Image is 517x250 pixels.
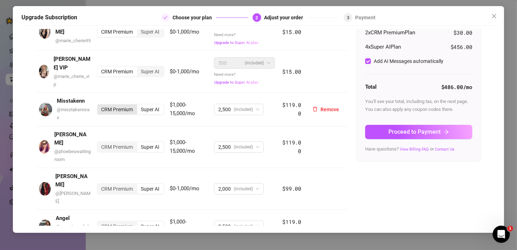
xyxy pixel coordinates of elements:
[98,221,137,231] div: CRM Premium
[491,13,497,19] span: close
[218,183,231,194] span: 2,000
[62,19,103,25] i: Plans and Billing
[170,219,195,234] span: $1,000-15,000/mo
[137,67,164,77] div: Super AI
[441,83,472,90] strong: $486.00 /mo
[283,101,301,117] span: $119.00
[34,195,40,201] button: Upload attachment
[97,26,164,38] div: segmented control
[97,141,164,153] div: segmented control
[98,184,137,194] div: CRM Premium
[214,80,259,85] button: Upgrade to Super AI plan
[98,67,137,77] div: CRM Premium
[21,13,77,22] h5: Upgrade Subscription
[170,68,200,75] span: $0-1,000/mo
[234,142,253,152] span: (included)
[214,80,258,85] span: Upgrade to Super AI plan
[123,192,134,204] button: Send a message…
[6,78,137,108] div: Admin says…
[54,131,86,146] strong: [PERSON_NAME]
[23,195,28,201] button: Gif picker
[5,3,18,16] button: go back
[6,108,137,203] div: Admin says…
[35,9,49,16] p: Active
[57,98,85,104] strong: Misstakenn
[112,3,125,16] button: Home
[45,195,51,201] button: Start recording
[56,215,70,221] strong: Angel
[137,184,164,194] div: Super AI
[320,107,339,112] span: Remove
[137,104,164,114] div: Super AI
[31,176,131,190] div: How to set this up? There's no CRM lite on the option?
[137,27,164,37] div: Super AI
[365,99,468,112] span: You'll see your total, including tax, on the next page. You can also apply any coupon codes there.
[55,191,90,204] span: @ [PERSON_NAME]
[55,173,88,188] strong: [PERSON_NAME]
[137,221,164,231] div: Super AI
[443,129,449,135] span: arrow-right
[218,104,231,115] span: 2,500
[39,140,50,154] img: avatar.jpg
[374,57,443,65] div: Add AI Messages automatically
[264,13,307,22] div: Adjust your order
[39,65,49,78] img: avatar.jpg
[214,72,259,85] span: Need more?
[234,104,253,115] span: (included)
[347,15,349,20] span: 3
[214,40,259,45] button: Upgrade to Super AI plan
[218,142,231,152] span: 2,500
[55,38,91,43] span: @ marie_cherie95
[493,226,510,243] iframe: Intercom live chat
[56,224,90,237] span: @ secretangelinked
[365,29,415,37] span: 2 x CRM Premium Plan
[39,25,51,39] img: avatar.jpg
[173,13,216,22] div: Choose your plan
[255,15,258,20] span: 2
[170,139,195,154] span: $1,000-15,000/mo
[57,107,90,120] span: @ misstakennnxx
[97,66,164,77] div: segmented control
[283,28,301,35] span: $15.00
[97,221,164,232] div: segmented control
[170,29,200,35] span: $0-1,000/mo
[365,43,401,52] span: 4 x Super AI Plan
[54,74,89,87] span: @ marie_cherie_vip
[11,195,17,201] button: Emoji picker
[97,183,164,195] div: segmented control
[137,142,164,152] div: Super AI
[283,185,301,192] span: $99.00
[35,4,54,9] h1: Giselle
[11,67,50,71] div: Giselle • 50m ago
[388,128,441,135] span: Proceed to Payment
[283,68,301,75] span: $15.00
[435,147,454,152] a: Contact Us
[39,220,51,233] img: avatar.jpg
[283,139,301,155] span: $119.00
[451,43,472,52] span: $456.00
[214,33,259,45] span: Need more?
[365,125,472,139] button: Proceed to Paymentarrow-right
[307,104,345,115] button: Remove
[170,185,200,192] span: $0-1,000/mo
[454,29,472,37] span: $30.00
[26,108,137,194] div: How to set this up? There's no CRM lite on the option?
[234,221,253,232] span: (included)
[26,78,137,108] div: Is there any other option? I can only pay via wise or do you have any bank account that I can sen...
[283,218,301,234] span: $119.00
[218,58,227,68] span: 500
[365,146,454,152] span: Have questions? or
[31,82,131,103] div: Is there any other option? I can only pay via wise or do you have any bank account that I can sen...
[97,104,164,115] div: segmented control
[163,15,168,20] span: check
[245,58,264,68] span: (included)
[39,103,52,116] img: avatar.jpg
[214,40,258,45] span: Upgrade to Super AI plan
[98,27,137,37] div: CRM Premium
[39,182,51,196] img: avatar.jpg
[6,180,137,192] textarea: Message…
[170,102,195,117] span: $1,000-15,000/mo
[125,3,138,16] div: Close
[54,56,90,71] strong: [PERSON_NAME] VIP
[20,4,32,15] img: Profile image for Giselle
